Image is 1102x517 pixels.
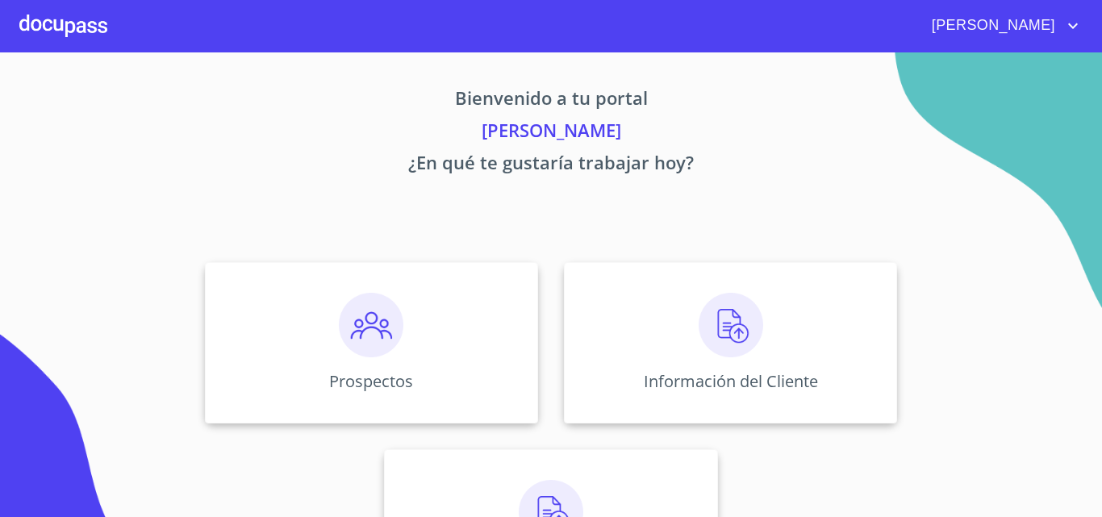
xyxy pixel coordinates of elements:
p: Bienvenido a tu portal [54,85,1048,117]
img: prospectos.png [339,293,403,357]
span: [PERSON_NAME] [920,13,1063,39]
img: carga.png [699,293,763,357]
p: [PERSON_NAME] [54,117,1048,149]
p: Prospectos [329,370,413,392]
p: ¿En qué te gustaría trabajar hoy? [54,149,1048,181]
button: account of current user [920,13,1083,39]
p: Información del Cliente [644,370,818,392]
